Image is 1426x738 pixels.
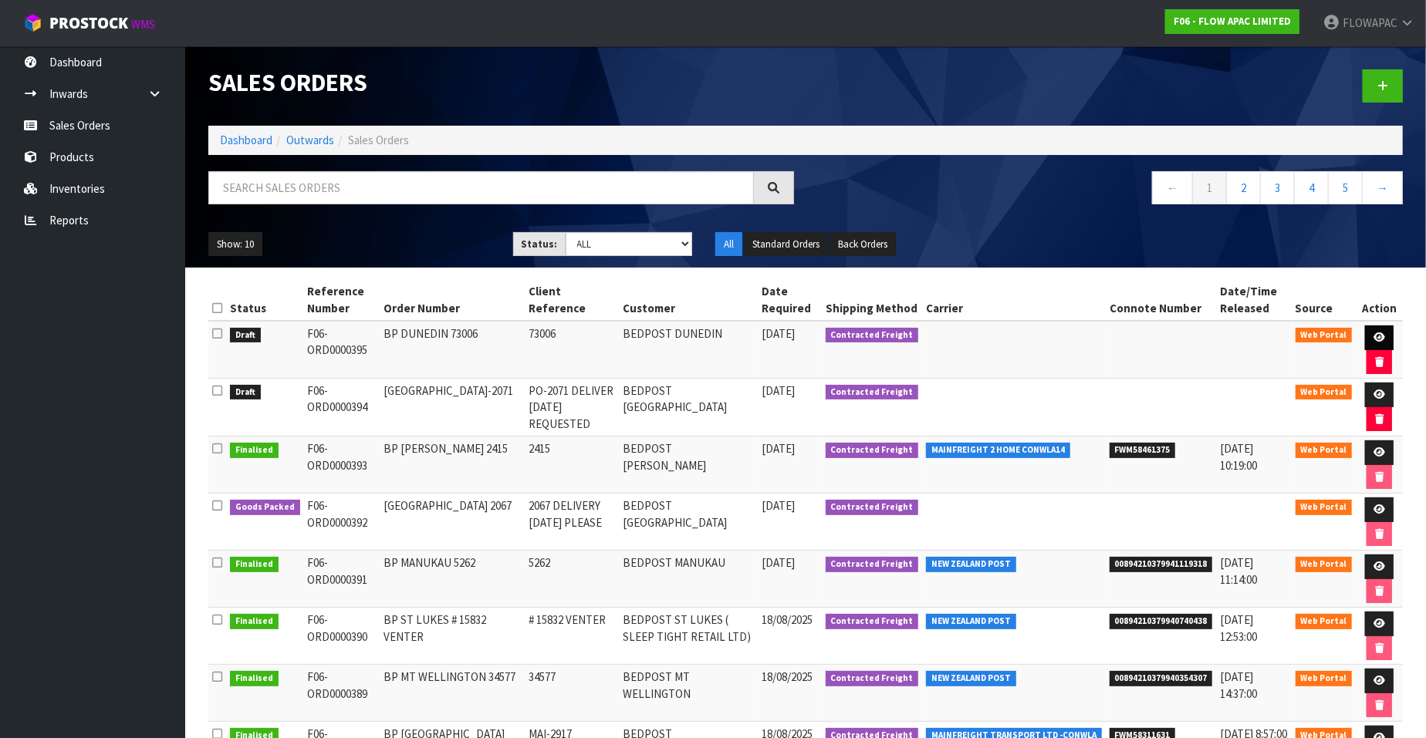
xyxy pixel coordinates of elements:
button: Standard Orders [744,232,828,257]
button: Show: 10 [208,232,262,257]
span: Contracted Freight [826,614,919,629]
td: F06-ORD0000393 [304,436,380,494]
span: Contracted Freight [826,328,919,343]
th: Source [1292,279,1357,321]
th: Client Reference [525,279,619,321]
span: Web Portal [1296,385,1353,400]
span: [DATE] 12:53:00 [1220,612,1257,643]
span: Web Portal [1296,671,1353,686]
a: 1 [1192,171,1227,204]
td: # 15832 VENTER [525,608,619,665]
span: Sales Orders [348,133,409,147]
td: BP [PERSON_NAME] 2415 [380,436,525,494]
a: → [1362,171,1403,204]
span: Web Portal [1296,557,1353,572]
td: BEDPOST [GEOGRAPHIC_DATA] [619,379,758,436]
th: Carrier [922,279,1106,321]
span: Goods Packed [230,500,300,515]
a: 5 [1328,171,1363,204]
td: 73006 [525,321,619,379]
span: [DATE] [762,383,795,398]
span: Contracted Freight [826,443,919,458]
span: Finalised [230,614,279,629]
a: Outwards [286,133,334,147]
span: Finalised [230,671,279,686]
span: [DATE] 14:37:00 [1220,669,1257,700]
td: F06-ORD0000391 [304,551,380,608]
span: Contracted Freight [826,671,919,686]
a: ← [1152,171,1193,204]
button: All [715,232,742,257]
span: Draft [230,328,261,343]
h1: Sales Orders [208,69,794,96]
span: MAINFREIGHT 2 HOME CONWLA14 [926,443,1070,458]
small: WMS [131,17,155,32]
a: 3 [1260,171,1295,204]
img: cube-alt.png [23,13,42,32]
button: Back Orders [830,232,896,257]
td: F06-ORD0000392 [304,494,380,551]
th: Shipping Method [822,279,923,321]
th: Action [1356,279,1403,321]
td: [GEOGRAPHIC_DATA]-2071 [380,379,525,436]
td: BEDPOST DUNEDIN [619,321,758,379]
td: 2067 DELIVERY [DATE] PLEASE [525,494,619,551]
td: 2415 [525,436,619,494]
td: BP DUNEDIN 73006 [380,321,525,379]
span: 00894210379940740438 [1110,614,1213,629]
td: BP ST LUKES # 15832 VENTER [380,608,525,665]
td: BEDPOST ST LUKES ( SLEEP TIGHT RETAIL LTD) [619,608,758,665]
td: F06-ORD0000395 [304,321,380,379]
span: Web Portal [1296,614,1353,629]
td: BP MANUKAU 5262 [380,551,525,608]
span: [DATE] [762,555,795,570]
td: BP MT WELLINGTON 34577 [380,665,525,722]
nav: Page navigation [817,171,1403,209]
a: 2 [1226,171,1261,204]
td: [GEOGRAPHIC_DATA] 2067 [380,494,525,551]
span: 18/08/2025 [762,612,813,627]
span: Web Portal [1296,500,1353,515]
th: Date/Time Released [1216,279,1292,321]
span: 18/08/2025 [762,669,813,684]
a: 4 [1294,171,1329,204]
span: Finalised [230,557,279,572]
td: 34577 [525,665,619,722]
th: Date Required [758,279,822,321]
td: 5262 [525,551,619,608]
span: Web Portal [1296,328,1353,343]
span: ProStock [49,13,128,33]
span: Draft [230,385,261,400]
strong: F06 - FLOW APAC LIMITED [1174,15,1291,28]
input: Search sales orders [208,171,754,204]
span: [DATE] [762,326,795,341]
span: [DATE] 11:14:00 [1220,555,1257,586]
td: BEDPOST [PERSON_NAME] [619,436,758,494]
td: F06-ORD0000389 [304,665,380,722]
span: FWM58461375 [1110,443,1176,458]
span: 00894210379940354307 [1110,671,1213,686]
td: F06-ORD0000394 [304,379,380,436]
a: Dashboard [220,133,272,147]
span: [DATE] 10:19:00 [1220,441,1257,472]
th: Reference Number [304,279,380,321]
span: Contracted Freight [826,500,919,515]
td: BEDPOST [GEOGRAPHIC_DATA] [619,494,758,551]
th: Customer [619,279,758,321]
td: PO-2071 DELIVER [DATE] REQUESTED [525,379,619,436]
span: NEW ZEALAND POST [926,557,1016,572]
span: Contracted Freight [826,557,919,572]
td: BEDPOST MT WELLINGTON [619,665,758,722]
span: Contracted Freight [826,385,919,400]
span: NEW ZEALAND POST [926,671,1016,686]
span: 00894210379941119318 [1110,557,1213,572]
th: Connote Number [1106,279,1217,321]
span: [DATE] [762,441,795,456]
span: NEW ZEALAND POST [926,614,1016,629]
span: Finalised [230,443,279,458]
strong: Status: [522,238,558,251]
td: BEDPOST MANUKAU [619,551,758,608]
td: F06-ORD0000390 [304,608,380,665]
th: Order Number [380,279,525,321]
span: Web Portal [1296,443,1353,458]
